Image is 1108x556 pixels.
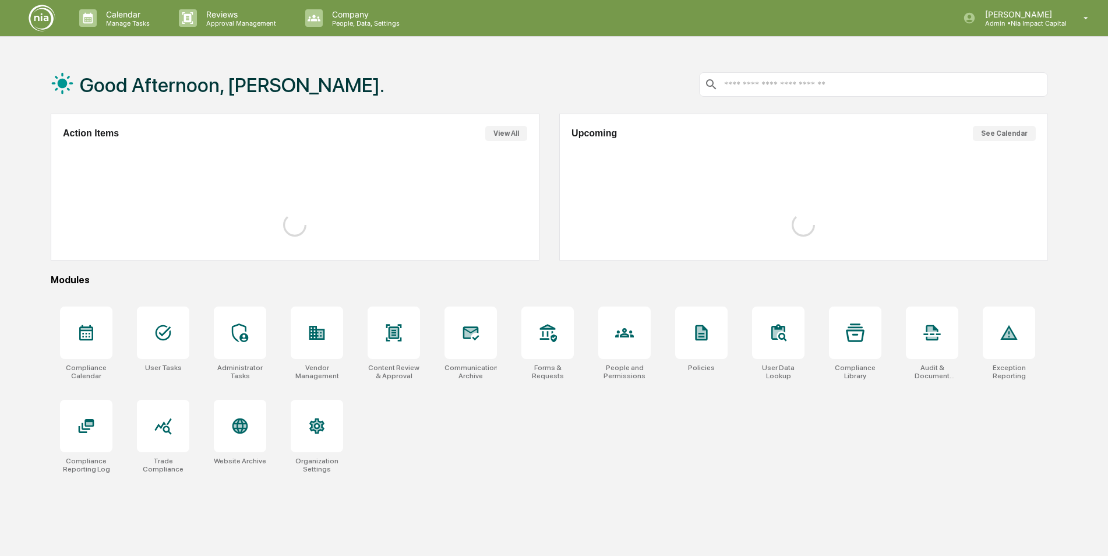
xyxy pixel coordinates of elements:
div: Forms & Requests [521,364,574,380]
img: logo [28,4,56,32]
div: User Tasks [145,364,182,372]
button: View All [485,126,527,141]
p: Manage Tasks [97,19,156,27]
div: Communications Archive [444,364,497,380]
p: Reviews [197,9,282,19]
h1: Good Afternoon, [PERSON_NAME]. [80,73,384,97]
div: Policies [688,364,715,372]
button: See Calendar [973,126,1036,141]
h2: Upcoming [571,128,617,139]
div: Compliance Reporting Log [60,457,112,473]
div: User Data Lookup [752,364,804,380]
p: Approval Management [197,19,282,27]
div: People and Permissions [598,364,651,380]
div: Organization Settings [291,457,343,473]
p: Company [323,9,405,19]
h2: Action Items [63,128,119,139]
div: Exception Reporting [983,364,1035,380]
div: Vendor Management [291,364,343,380]
div: Compliance Calendar [60,364,112,380]
div: Trade Compliance [137,457,189,473]
div: Audit & Document Logs [906,364,958,380]
p: People, Data, Settings [323,19,405,27]
div: Content Review & Approval [368,364,420,380]
div: Modules [51,275,1048,286]
div: Administrator Tasks [214,364,266,380]
div: Website Archive [214,457,266,465]
p: [PERSON_NAME] [976,9,1067,19]
div: Compliance Library [829,364,881,380]
p: Calendar [97,9,156,19]
p: Admin • Nia Impact Capital [976,19,1067,27]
